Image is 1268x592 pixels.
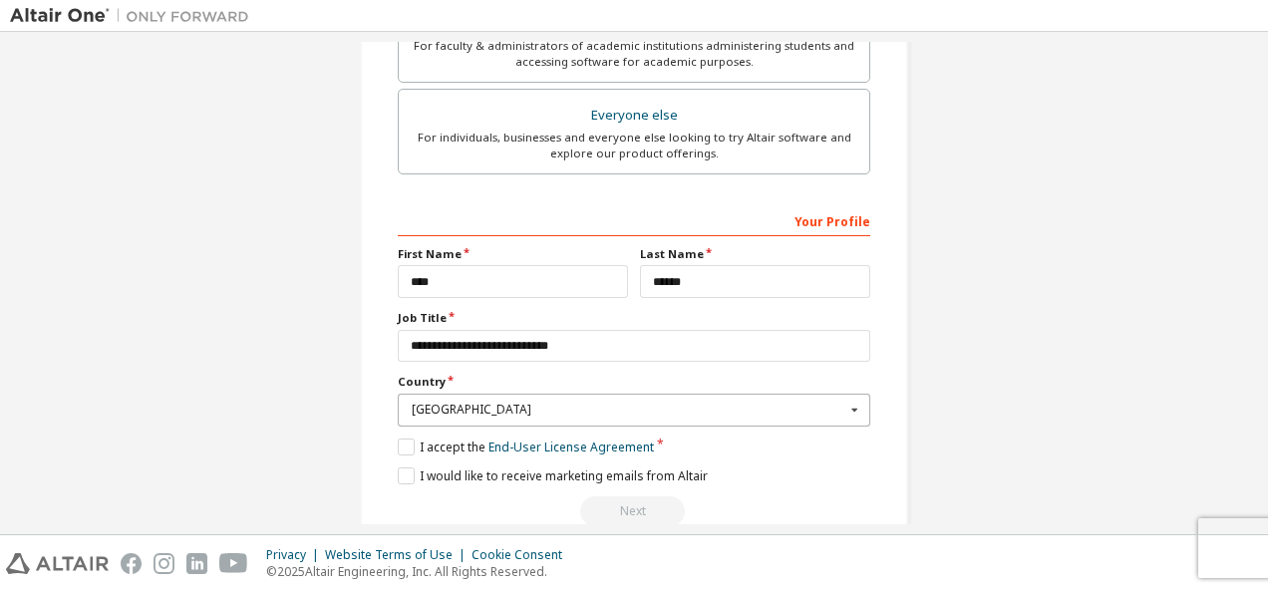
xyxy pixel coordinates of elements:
label: First Name [398,246,628,262]
div: For individuals, businesses and everyone else looking to try Altair software and explore our prod... [411,130,857,161]
div: [GEOGRAPHIC_DATA] [412,404,845,416]
div: Everyone else [411,102,857,130]
img: youtube.svg [219,553,248,574]
label: I accept the [398,439,654,455]
label: Job Title [398,310,870,326]
div: Privacy [266,547,325,563]
label: Last Name [640,246,870,262]
img: linkedin.svg [186,553,207,574]
div: For faculty & administrators of academic institutions administering students and accessing softwa... [411,38,857,70]
img: instagram.svg [154,553,174,574]
label: I would like to receive marketing emails from Altair [398,467,708,484]
div: Read and acccept EULA to continue [398,496,870,526]
img: facebook.svg [121,553,142,574]
div: Website Terms of Use [325,547,472,563]
p: © 2025 Altair Engineering, Inc. All Rights Reserved. [266,563,574,580]
img: altair_logo.svg [6,553,109,574]
a: End-User License Agreement [488,439,654,455]
div: Cookie Consent [472,547,574,563]
div: Your Profile [398,204,870,236]
label: Country [398,374,870,390]
img: Altair One [10,6,259,26]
